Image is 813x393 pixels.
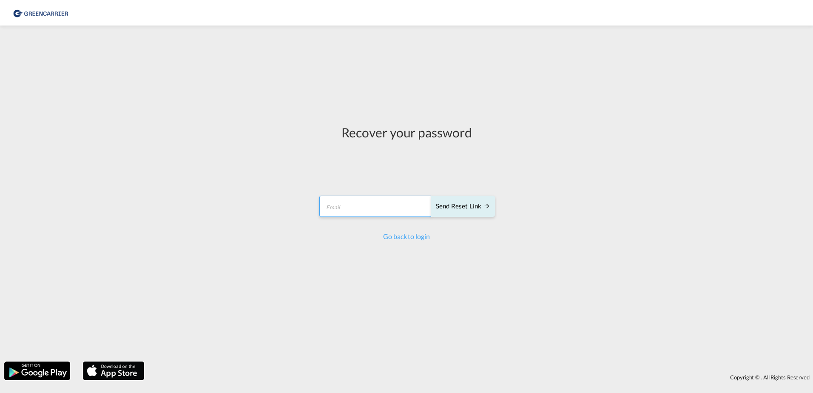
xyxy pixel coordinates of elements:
[431,196,495,217] button: SEND RESET LINK
[318,123,495,141] div: Recover your password
[148,370,813,384] div: Copyright © . All Rights Reserved
[383,232,429,240] a: Go back to login
[82,361,145,381] img: apple.png
[319,196,432,217] input: Email
[13,3,70,23] img: 1378a7308afe11ef83610d9e779c6b34.png
[483,202,490,209] md-icon: icon-arrow-right
[3,361,71,381] img: google.png
[342,150,471,183] iframe: reCAPTCHA
[436,202,490,211] div: Send reset link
